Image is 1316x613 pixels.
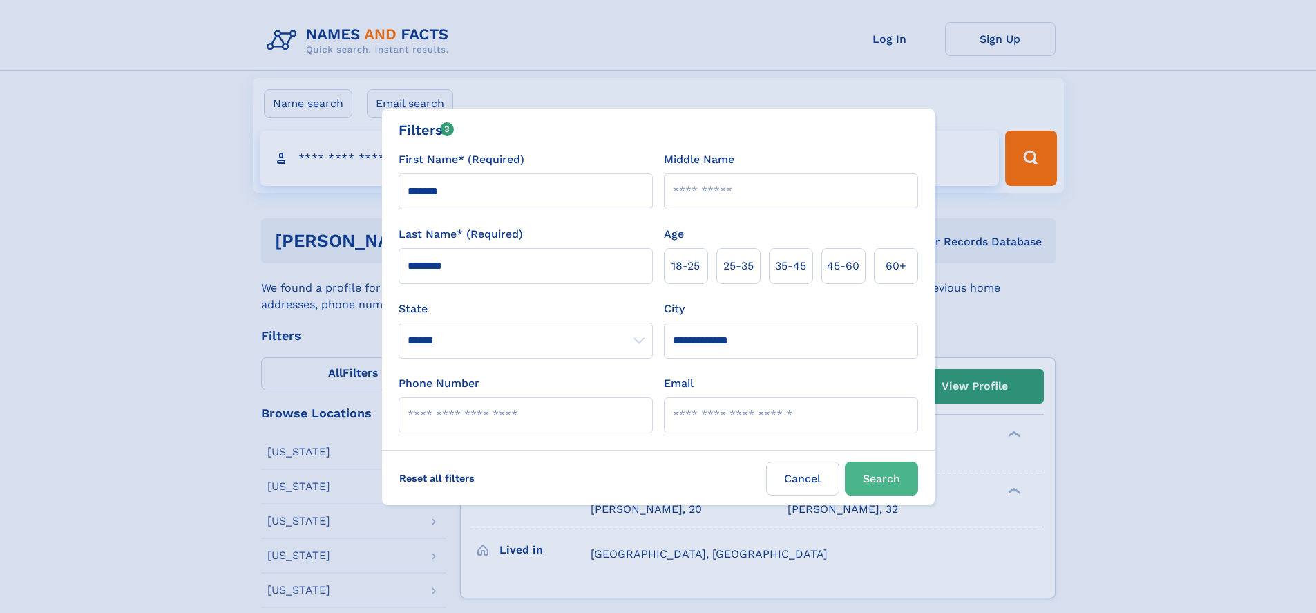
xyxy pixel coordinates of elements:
[664,375,694,392] label: Email
[775,258,806,274] span: 35‑45
[399,120,455,140] div: Filters
[664,151,734,168] label: Middle Name
[399,301,653,317] label: State
[399,151,524,168] label: First Name* (Required)
[664,226,684,243] label: Age
[886,258,906,274] span: 60+
[390,462,484,495] label: Reset all filters
[664,301,685,317] label: City
[671,258,700,274] span: 18‑25
[766,462,839,496] label: Cancel
[827,258,859,274] span: 45‑60
[399,226,523,243] label: Last Name* (Required)
[399,375,479,392] label: Phone Number
[845,462,918,496] button: Search
[723,258,754,274] span: 25‑35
